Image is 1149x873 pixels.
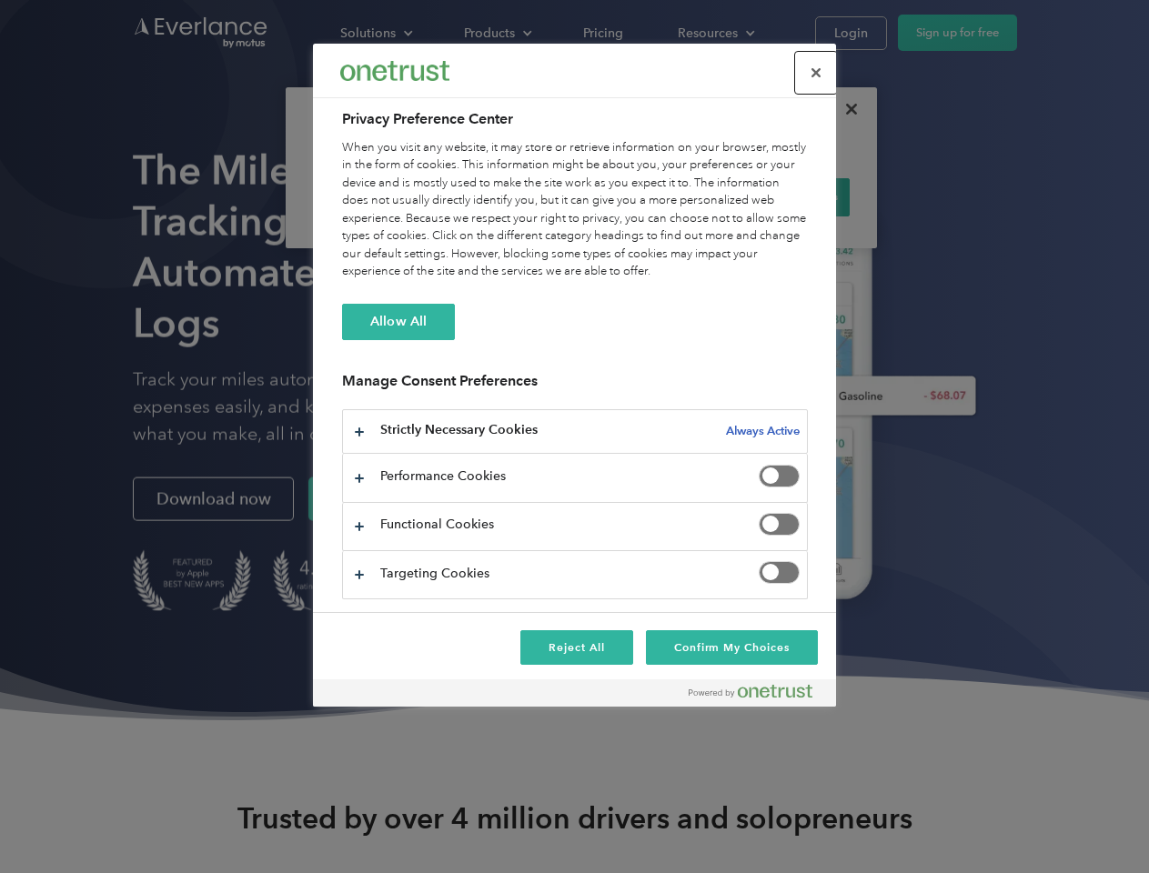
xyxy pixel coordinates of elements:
[342,304,455,340] button: Allow All
[342,108,808,130] h2: Privacy Preference Center
[342,139,808,281] div: When you visit any website, it may store or retrieve information on your browser, mostly in the f...
[340,53,449,89] div: Everlance
[689,684,812,698] img: Powered by OneTrust Opens in a new Tab
[313,44,836,707] div: Privacy Preference Center
[689,684,827,707] a: Powered by OneTrust Opens in a new Tab
[520,630,633,665] button: Reject All
[313,44,836,707] div: Preference center
[646,630,818,665] button: Confirm My Choices
[340,61,449,80] img: Everlance
[342,372,808,400] h3: Manage Consent Preferences
[796,53,836,93] button: Close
